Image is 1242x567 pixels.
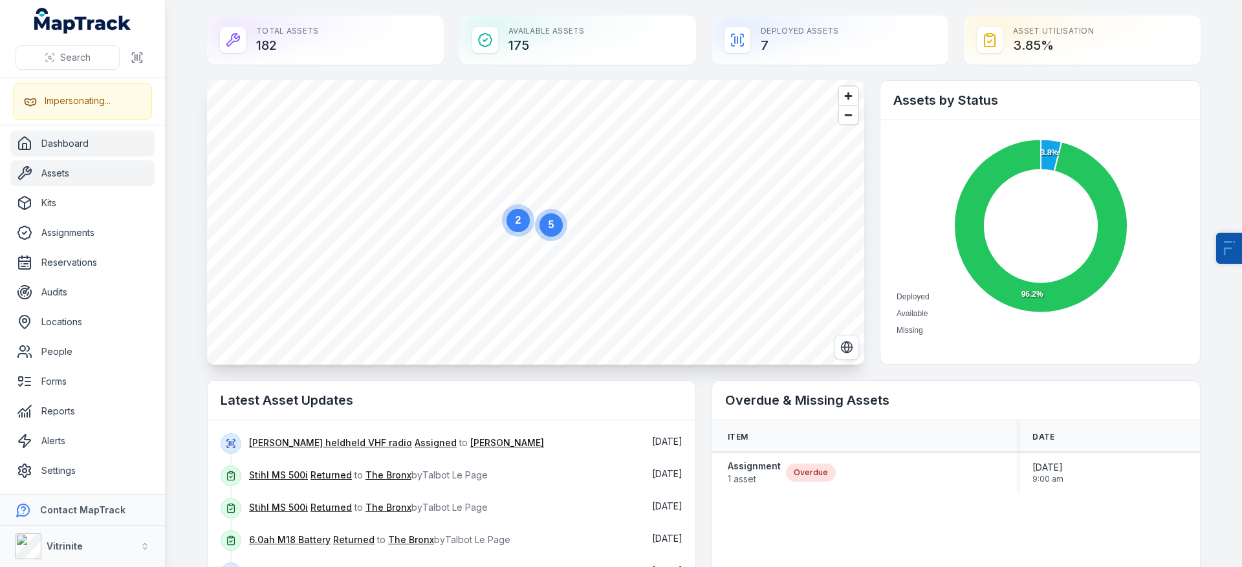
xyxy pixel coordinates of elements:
[549,219,554,230] text: 5
[1032,474,1063,484] span: 9:00 am
[249,469,488,480] span: to by Talbot Le Page
[652,436,682,447] time: 01/09/2025, 11:44:37 am
[249,436,412,449] a: [PERSON_NAME] heldheld VHF radio
[10,190,155,216] a: Kits
[207,80,864,365] canvas: Map
[652,436,682,447] span: [DATE]
[249,534,510,545] span: to by Talbot Le Page
[516,215,521,226] text: 2
[652,500,682,511] time: 29/08/2025, 9:27:00 am
[333,533,375,546] a: Returned
[249,437,544,448] span: to
[728,473,781,486] span: 1 asset
[834,335,859,359] button: Switch to Satellite View
[10,398,155,424] a: Reports
[310,501,352,514] a: Returned
[40,504,125,515] strong: Contact MapTrack
[1032,432,1054,442] span: Date
[10,458,155,484] a: Settings
[60,51,91,64] span: Search
[45,94,111,107] div: Impersonating...
[652,500,682,511] span: [DATE]
[839,87,858,105] button: Zoom in
[10,339,155,365] a: People
[10,428,155,454] a: Alerts
[415,436,457,449] a: Assigned
[10,309,155,335] a: Locations
[388,533,434,546] a: The Bronx
[897,326,923,335] span: Missing
[728,460,781,473] strong: Assignment
[249,501,308,514] a: Stihl MS 500i
[47,540,83,551] strong: Vitrinite
[10,369,155,394] a: Forms
[249,533,331,546] a: 6.0ah M18 Battery
[16,45,120,70] button: Search
[365,501,411,514] a: The Bronx
[10,160,155,186] a: Assets
[221,391,682,409] h2: Latest Asset Updates
[365,469,411,482] a: The Bronx
[652,468,682,479] time: 29/08/2025, 9:27:22 am
[652,533,682,544] time: 29/08/2025, 9:26:46 am
[249,502,488,513] span: to by Talbot Le Page
[728,460,781,486] a: Assignment1 asset
[839,105,858,124] button: Zoom out
[1032,461,1063,484] time: 14/07/2025, 9:00:00 am
[470,436,544,449] a: [PERSON_NAME]
[1032,461,1063,474] span: [DATE]
[893,91,1187,109] h2: Assets by Status
[897,292,930,301] span: Deployed
[10,279,155,305] a: Audits
[652,468,682,479] span: [DATE]
[249,469,308,482] a: Stihl MS 500i
[786,464,836,482] div: Overdue
[10,250,155,275] a: Reservations
[725,391,1187,409] h2: Overdue & Missing Assets
[310,469,352,482] a: Returned
[728,432,748,442] span: Item
[10,220,155,246] a: Assignments
[34,8,131,34] a: MapTrack
[652,533,682,544] span: [DATE]
[897,309,928,318] span: Available
[10,131,155,156] a: Dashboard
